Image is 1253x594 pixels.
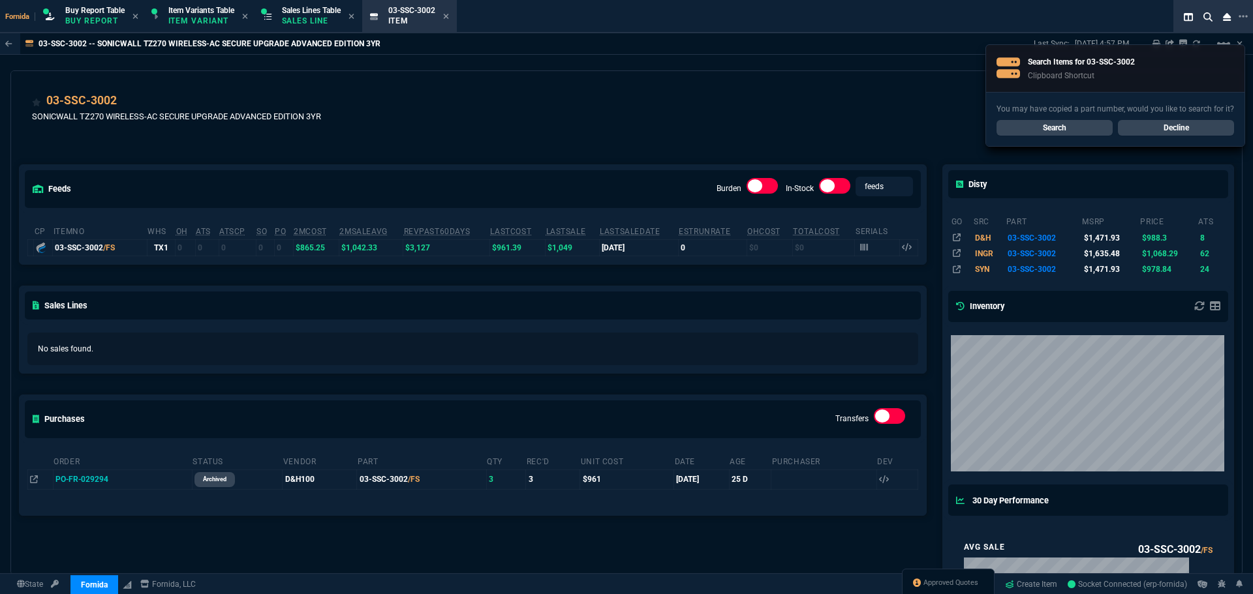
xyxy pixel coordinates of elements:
[168,16,234,26] p: Item Variant
[956,300,1004,312] h5: Inventory
[729,469,771,489] td: 25 D
[600,227,660,236] abbr: The date of the last SO Inv price. No time limit. (ignore zeros)
[39,38,380,49] p: 03-SSC-3002 -- SONICWALL TZ270 WIRELESS-AC SECURE UPGRADE ADVANCED EDITION 3YR
[1179,9,1198,25] nx-icon: Split Panels
[490,227,531,236] abbr: The last purchase cost from PO Order
[1198,211,1226,230] th: ats
[55,475,108,484] span: PO-FR-029294
[443,12,449,22] nx-icon: Close Tab
[1216,36,1231,52] mat-icon: Example home icon
[973,246,1006,261] td: INGR
[1028,70,1135,81] p: Clipboard Shortcut
[489,239,545,256] td: $961.39
[923,578,978,588] span: Approved Quotes
[53,451,192,470] th: Order
[1006,261,1082,277] td: 03-SSC-3002
[13,578,47,590] a: Global State
[339,227,387,236] abbr: Avg Sale from SO invoices for 2 months
[1198,230,1226,245] td: 8
[973,230,1006,245] td: D&H
[580,469,674,489] td: $961
[1201,546,1213,555] span: /FS
[404,227,471,236] abbr: Total revenue past 60 days
[678,239,747,256] td: 0
[283,451,357,470] th: Vendor
[956,494,1049,507] h5: 30 Day Performance
[1006,246,1082,261] td: 03-SSC-3002
[256,227,267,236] abbr: Total units on open Sales Orders
[1081,211,1139,230] th: msrp
[219,239,256,256] td: 0
[1006,211,1082,230] th: part
[192,451,282,470] th: Status
[951,230,1226,245] tr: TZ270W PROMO 3 YR APSS CSE
[486,451,526,470] th: Qty
[1139,261,1198,277] td: $978.84
[30,475,38,484] nx-icon: Open In Opposite Panel
[256,239,274,256] td: 0
[5,39,12,48] nx-icon: Back to Table
[747,178,778,199] div: Burden
[973,211,1006,230] th: src
[1081,261,1139,277] td: $1,471.93
[132,12,138,22] nx-icon: Close Tab
[65,6,125,15] span: Buy Report Table
[771,451,877,470] th: Purchaser
[526,469,580,489] td: 3
[33,413,85,425] h5: Purchases
[1118,120,1234,136] a: Decline
[874,408,905,429] div: Transfers
[65,16,125,26] p: Buy Report
[1198,261,1226,277] td: 24
[274,239,293,256] td: 0
[546,239,600,256] td: $1,049
[951,261,1226,277] tr: (3 & FREE OFFER) SONICWALL TZ270 WIRELESS-AC SECURE UPGRADE ADVANCED EDITION 3YR
[136,578,200,590] a: msbcCompanyName
[282,6,341,15] span: Sales Lines Table
[1138,542,1213,557] div: 03-SSC-3002
[388,6,435,15] span: 03-SSC-3002
[964,542,1213,552] p: Avg Sale
[275,227,286,236] abbr: Total units on open Purchase Orders
[679,227,730,236] abbr: Total sales within a 30 day window based on last time there was inventory
[55,242,144,254] div: 03-SSC-3002
[168,6,234,15] span: Item Variants Table
[951,211,974,230] th: go
[1139,230,1198,245] td: $988.3
[1028,56,1135,68] p: Search Items for 03-SSC-3002
[997,120,1113,136] a: Search
[973,261,1006,277] td: SYN
[388,16,435,26] p: Item
[283,469,357,489] td: D&H100
[747,227,781,236] abbr: Avg Cost of Inventory on-hand
[793,227,839,236] abbr: Total Cost of Units on Hand
[34,221,53,240] th: cp
[348,12,354,22] nx-icon: Close Tab
[46,92,117,109] a: 03-SSC-3002
[33,183,71,195] h5: feeds
[1139,246,1198,261] td: $1,068.29
[203,474,226,484] p: archived
[1081,230,1139,245] td: $1,471.93
[792,239,855,256] td: $0
[47,578,63,590] a: API TOKEN
[195,239,219,256] td: 0
[674,469,730,489] td: [DATE]
[282,16,341,26] p: Sales Line
[819,178,850,199] div: In-Stock
[599,239,678,256] td: [DATE]
[38,343,908,355] p: No sales found.
[1068,578,1187,590] a: 8m9Wqn70JjMD0ckJAABE
[339,239,403,256] td: $1,042.33
[1006,230,1082,245] td: 03-SSC-3002
[176,227,188,236] abbr: Total units in inventory.
[747,239,792,256] td: $0
[717,184,741,193] label: Burden
[1081,246,1139,261] td: $1,635.48
[1198,246,1226,261] td: 62
[580,451,674,470] th: Unit Cost
[997,103,1234,115] p: You may have copied a part number, would you like to search for it?
[53,221,147,240] th: ItemNo
[357,469,486,489] td: 03-SSC-3002
[526,451,580,470] th: Rec'd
